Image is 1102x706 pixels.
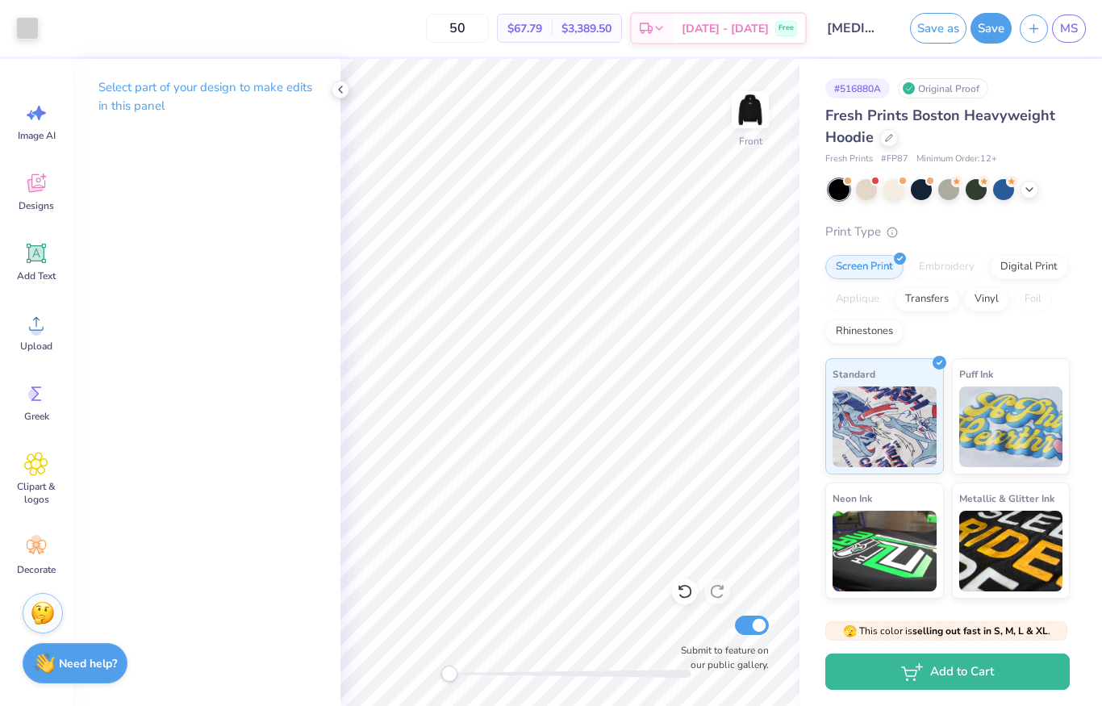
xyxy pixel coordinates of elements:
span: 🫣 [843,624,857,639]
img: Puff Ink [959,386,1063,467]
div: # 516880A [825,78,890,98]
input: Untitled Design [815,12,894,44]
span: Metallic & Glitter Ink [959,490,1054,507]
div: Screen Print [825,255,904,279]
span: Decorate [17,563,56,576]
span: # FP87 [881,152,908,166]
span: Fresh Prints [825,152,873,166]
strong: Need help? [59,656,117,671]
img: Standard [833,386,937,467]
div: Digital Print [990,255,1068,279]
div: Vinyl [964,287,1009,311]
div: Transfers [895,287,959,311]
div: Accessibility label [441,666,457,682]
span: Free [778,23,794,34]
span: Standard [833,366,875,382]
span: [DATE] - [DATE] [682,20,769,37]
label: Submit to feature on our public gallery. [672,643,769,672]
img: Front [734,94,766,126]
div: Applique [825,287,890,311]
span: Add Text [17,269,56,282]
img: Metallic & Glitter Ink [959,511,1063,591]
span: Fresh Prints Boston Heavyweight Hoodie [825,106,1055,147]
span: $67.79 [507,20,542,37]
p: Select part of your design to make edits in this panel [98,78,315,115]
span: This color is . [843,624,1050,638]
div: Print Type [825,223,1070,241]
span: Upload [20,340,52,353]
span: Minimum Order: 12 + [916,152,997,166]
button: Add to Cart [825,654,1070,690]
div: Front [739,134,762,148]
button: Save as [910,13,966,44]
span: $3,389.50 [561,20,612,37]
span: Greek [24,410,49,423]
div: Embroidery [908,255,985,279]
div: Foil [1014,287,1052,311]
span: Puff Ink [959,366,993,382]
img: Neon Ink [833,511,937,591]
input: – – [426,14,489,43]
a: MS [1052,15,1086,43]
span: Clipart & logos [10,480,63,506]
span: Designs [19,199,54,212]
strong: selling out fast in S, M, L & XL [912,625,1048,637]
button: Save [971,13,1012,44]
div: Original Proof [898,78,988,98]
span: Image AI [18,129,56,142]
span: MS [1060,19,1078,38]
span: Neon Ink [833,490,872,507]
div: Rhinestones [825,320,904,344]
